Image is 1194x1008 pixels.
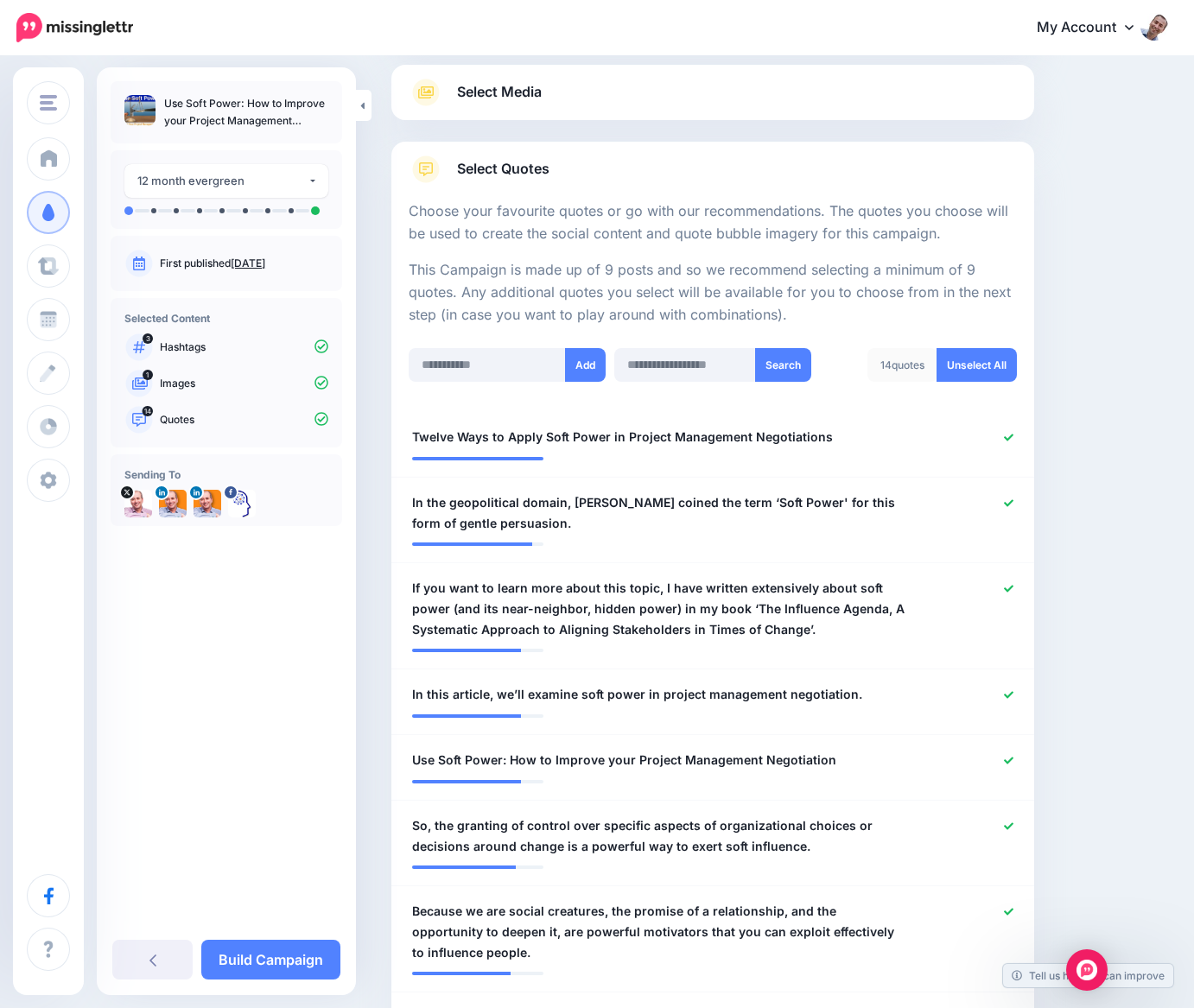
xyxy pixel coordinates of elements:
span: In the geopolitical domain, [PERSON_NAME] coined the term ‘Soft Power' for this form of gentle pe... [412,492,909,534]
a: Select Quotes [409,155,1017,200]
div: Open Intercom Messenger [1066,949,1108,991]
button: Add [565,348,606,382]
img: x8FBtdm3-2445.png [124,490,152,517]
button: 12 month evergreen [124,164,328,198]
span: 14 [880,358,892,371]
a: My Account [1019,7,1168,49]
h4: Selected Content [124,312,328,325]
img: 75d5e26f63185b48012de2f1aabad0c1_thumb.jpg [124,95,156,126]
span: Because we are social creatures, the promise of a relationship, and the opportunity to deepen it,... [412,901,909,963]
p: Images [160,376,328,391]
span: So, the granting of control over specific aspects of organizational choices or decisions around c... [412,815,909,857]
span: 3 [143,333,153,344]
span: 14 [143,406,154,416]
a: Unselect All [937,348,1017,382]
span: 1 [143,370,153,380]
span: Select Quotes [457,157,549,181]
p: This Campaign is made up of 9 posts and so we recommend selecting a minimum of 9 quotes. Any addi... [409,259,1017,326]
p: Hashtags [160,339,328,355]
img: menu.png [40,95,57,111]
span: Select Media [457,80,542,104]
a: Tell us how we can improve [1003,964,1173,987]
div: quotes [867,348,937,382]
p: First published [160,256,328,271]
div: 12 month evergreen [137,171,308,191]
img: 13007354_1717494401865450_1815260841047396495_n-bsa13168.png [228,490,256,517]
a: Select Media [409,79,1017,106]
img: 1708809625171-37032.png [194,490,221,517]
h4: Sending To [124,468,328,481]
span: Use Soft Power: How to Improve your Project Management Negotiation [412,750,836,770]
span: If you want to learn more about this topic, I have written extensively about soft power (and its ... [412,578,909,640]
span: In this article, we’ll examine soft power in project management negotiation. [412,684,862,705]
img: 1708809625171-37032.png [159,490,187,517]
p: Use Soft Power: How to Improve your Project Management Negotiation [164,95,328,130]
span: Twelve Ways to Apply Soft Power in Project Management Negotiations [412,427,833,447]
p: Choose your favourite quotes or go with our recommendations. The quotes you choose will be used t... [409,200,1017,245]
p: Quotes [160,412,328,428]
a: [DATE] [231,257,265,269]
button: Search [755,348,811,382]
img: Missinglettr [16,13,133,42]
